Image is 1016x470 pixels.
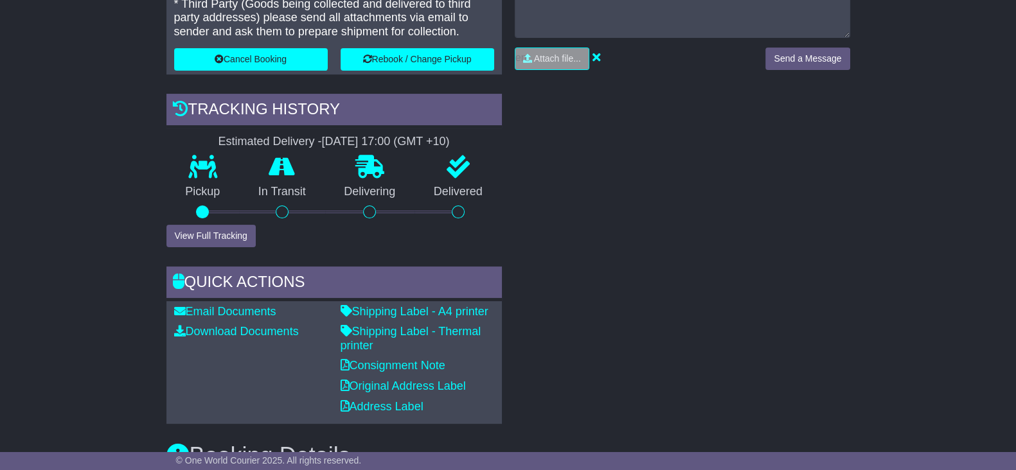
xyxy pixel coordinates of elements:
[341,48,494,71] button: Rebook / Change Pickup
[341,325,481,352] a: Shipping Label - Thermal printer
[174,48,328,71] button: Cancel Booking
[414,185,502,199] p: Delivered
[325,185,415,199] p: Delivering
[341,400,423,413] a: Address Label
[341,359,445,372] a: Consignment Note
[322,135,450,149] div: [DATE] 17:00 (GMT +10)
[166,185,240,199] p: Pickup
[174,305,276,318] a: Email Documents
[166,135,502,149] div: Estimated Delivery -
[176,455,362,466] span: © One World Courier 2025. All rights reserved.
[341,379,466,392] a: Original Address Label
[341,305,488,318] a: Shipping Label - A4 printer
[166,94,502,128] div: Tracking history
[174,325,299,338] a: Download Documents
[166,443,850,469] h3: Booking Details
[239,185,325,199] p: In Transit
[166,225,256,247] button: View Full Tracking
[765,48,850,70] button: Send a Message
[166,266,502,301] div: Quick Actions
